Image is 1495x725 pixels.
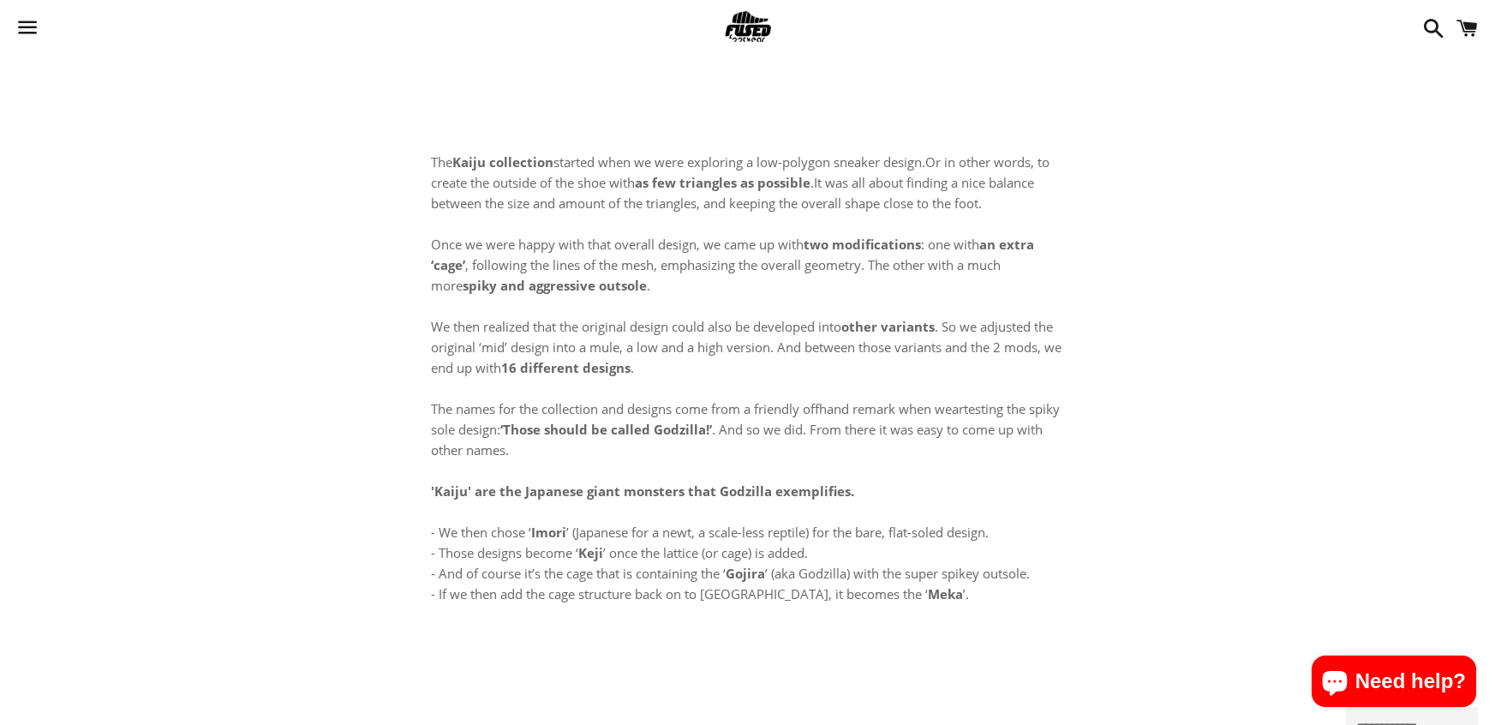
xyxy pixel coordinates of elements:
[804,236,921,253] strong: two modifications
[553,153,925,171] span: started when we were exploring a low-polygon sneaker design.
[431,153,452,171] span: The
[810,174,814,191] span: .
[928,585,963,602] strong: Meka
[531,524,566,541] strong: Imori
[431,482,854,500] strong: 'Kaiju' are the Japanese giant monsters that Godzilla exemplifies.
[841,318,935,335] strong: other variants
[452,153,553,171] strong: Kaiju collection
[501,359,631,376] strong: 16 different designs
[1307,656,1481,711] inbox-online-store-chat: Shopify online store chat
[500,421,712,438] strong: ‘Those should be called Godzilla!’
[578,544,603,561] strong: Keji
[726,565,765,582] strong: Gojira
[635,174,810,191] strong: as few triangles as possible
[463,277,647,294] strong: spiky and aggressive outsole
